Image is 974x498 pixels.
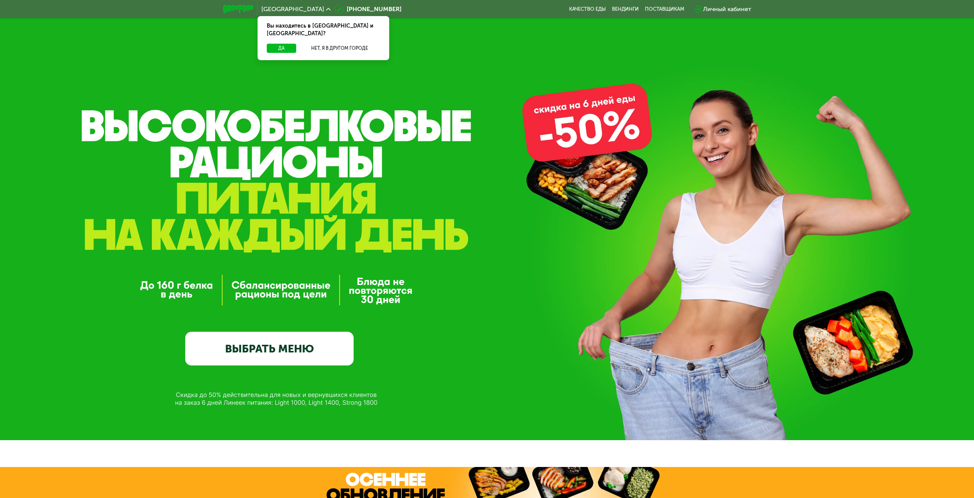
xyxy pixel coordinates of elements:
[334,5,401,14] a: [PHONE_NUMBER]
[569,6,606,12] a: Качество еды
[185,332,354,365] a: ВЫБРАТЬ МЕНЮ
[645,6,684,12] div: поставщикам
[299,44,380,53] button: Нет, я в другом городе
[261,6,324,12] span: [GEOGRAPHIC_DATA]
[612,6,639,12] a: Вендинги
[703,5,751,14] div: Личный кабинет
[267,44,296,53] button: Да
[258,16,389,44] div: Вы находитесь в [GEOGRAPHIC_DATA] и [GEOGRAPHIC_DATA]?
